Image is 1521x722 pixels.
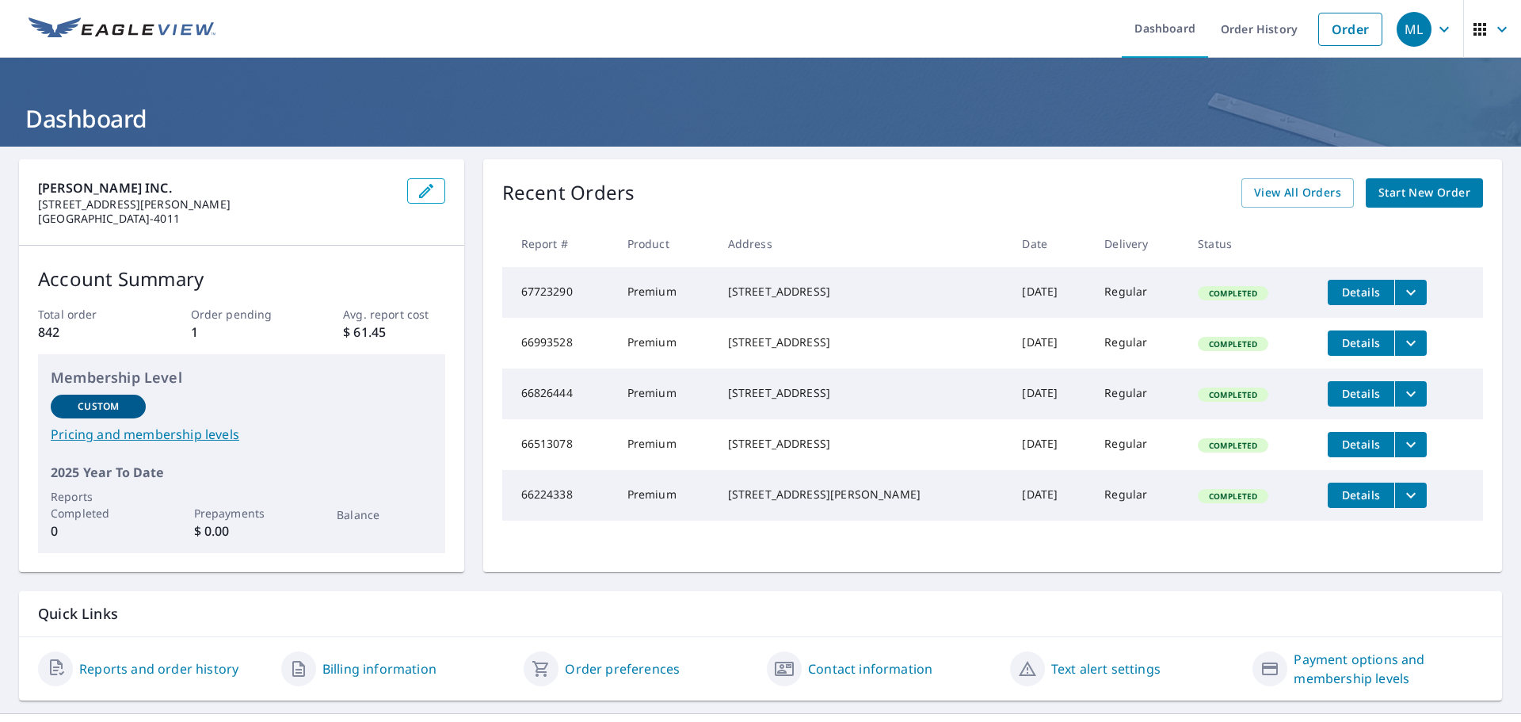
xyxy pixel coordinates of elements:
[565,659,680,678] a: Order preferences
[728,385,997,401] div: [STREET_ADDRESS]
[1366,178,1483,208] a: Start New Order
[715,220,1010,267] th: Address
[38,265,445,293] p: Account Summary
[1397,12,1431,47] div: ML
[78,399,119,414] p: Custom
[38,323,139,342] p: 842
[29,17,215,41] img: EV Logo
[51,367,433,388] p: Membership Level
[502,470,615,521] td: 66224338
[1394,381,1427,407] button: filesDropdownBtn-66826444
[1092,369,1185,419] td: Regular
[1337,335,1385,350] span: Details
[615,419,715,470] td: Premium
[1092,267,1185,318] td: Regular
[51,425,433,444] a: Pricing and membership levels
[1337,285,1385,300] span: Details
[343,306,444,323] p: Avg. report cost
[1199,491,1267,502] span: Completed
[194,521,289,541] p: $ 0.00
[51,463,433,482] p: 2025 Year To Date
[1092,470,1185,521] td: Regular
[1092,318,1185,369] td: Regular
[38,306,139,323] p: Total order
[343,323,444,342] p: $ 61.45
[1337,487,1385,502] span: Details
[1009,369,1092,419] td: [DATE]
[808,659,932,678] a: Contact information
[1394,280,1427,305] button: filesDropdownBtn-67723290
[38,197,395,212] p: [STREET_ADDRESS][PERSON_NAME]
[1009,267,1092,318] td: [DATE]
[1092,419,1185,470] td: Regular
[1254,183,1341,203] span: View All Orders
[1294,650,1483,688] a: Payment options and membership levels
[1199,440,1267,451] span: Completed
[1328,330,1394,356] button: detailsBtn-66993528
[1009,470,1092,521] td: [DATE]
[615,220,715,267] th: Product
[1185,220,1315,267] th: Status
[1328,280,1394,305] button: detailsBtn-67723290
[19,102,1502,135] h1: Dashboard
[615,318,715,369] td: Premium
[1394,330,1427,356] button: filesDropdownBtn-66993528
[51,488,146,521] p: Reports Completed
[337,506,432,523] p: Balance
[322,659,436,678] a: Billing information
[38,178,395,197] p: [PERSON_NAME] INC.
[191,323,292,342] p: 1
[502,419,615,470] td: 66513078
[38,604,1483,624] p: Quick Links
[615,369,715,419] td: Premium
[1199,338,1267,350] span: Completed
[728,487,997,502] div: [STREET_ADDRESS][PERSON_NAME]
[728,436,997,452] div: [STREET_ADDRESS]
[1394,432,1427,457] button: filesDropdownBtn-66513078
[502,318,615,369] td: 66993528
[728,284,997,300] div: [STREET_ADDRESS]
[1318,13,1382,46] a: Order
[1328,483,1394,508] button: detailsBtn-66224338
[1241,178,1354,208] a: View All Orders
[1199,389,1267,400] span: Completed
[728,334,997,350] div: [STREET_ADDRESS]
[1009,419,1092,470] td: [DATE]
[615,470,715,521] td: Premium
[502,267,615,318] td: 67723290
[79,659,238,678] a: Reports and order history
[1328,381,1394,407] button: detailsBtn-66826444
[1337,437,1385,452] span: Details
[1092,220,1185,267] th: Delivery
[1328,432,1394,457] button: detailsBtn-66513078
[1199,288,1267,299] span: Completed
[502,178,635,208] p: Recent Orders
[191,306,292,323] p: Order pending
[502,369,615,419] td: 66826444
[615,267,715,318] td: Premium
[1337,386,1385,401] span: Details
[1009,220,1092,267] th: Date
[38,212,395,226] p: [GEOGRAPHIC_DATA]-4011
[1009,318,1092,369] td: [DATE]
[51,521,146,541] p: 0
[1394,483,1427,508] button: filesDropdownBtn-66224338
[194,505,289,521] p: Prepayments
[502,220,615,267] th: Report #
[1051,659,1161,678] a: Text alert settings
[1378,183,1470,203] span: Start New Order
